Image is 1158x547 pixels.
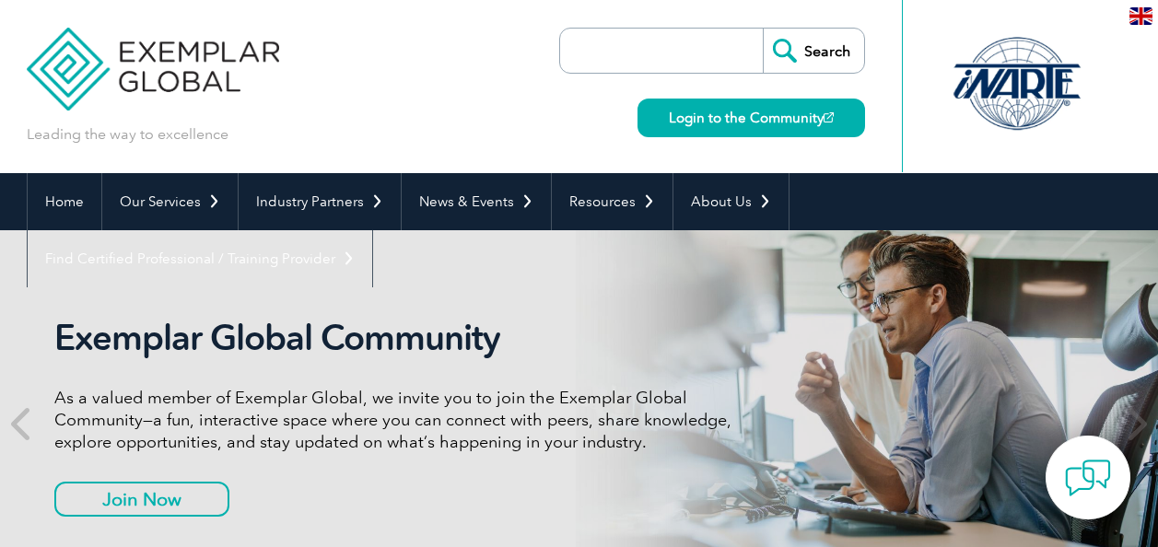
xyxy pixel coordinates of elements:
[27,124,228,145] p: Leading the way to excellence
[402,173,551,230] a: News & Events
[673,173,789,230] a: About Us
[239,173,401,230] a: Industry Partners
[1129,7,1152,25] img: en
[54,317,745,359] h2: Exemplar Global Community
[763,29,864,73] input: Search
[102,173,238,230] a: Our Services
[54,482,229,517] a: Join Now
[637,99,865,137] a: Login to the Community
[28,230,372,287] a: Find Certified Professional / Training Provider
[1065,455,1111,501] img: contact-chat.png
[552,173,673,230] a: Resources
[824,112,834,122] img: open_square.png
[54,387,745,453] p: As a valued member of Exemplar Global, we invite you to join the Exemplar Global Community—a fun,...
[28,173,101,230] a: Home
